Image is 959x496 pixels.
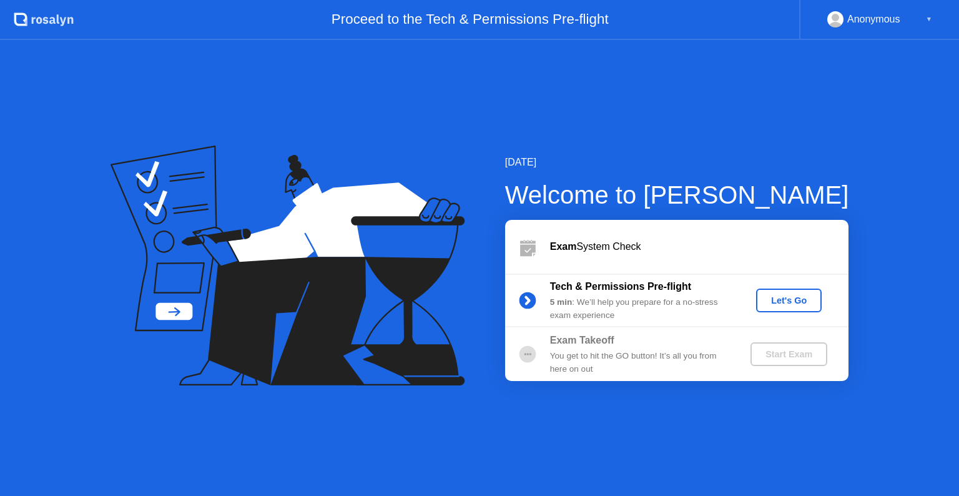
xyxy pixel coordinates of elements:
div: [DATE] [505,155,849,170]
div: ▼ [926,11,932,27]
b: Exam [550,241,577,252]
b: 5 min [550,297,573,307]
b: Tech & Permissions Pre-flight [550,281,691,292]
div: Start Exam [755,349,822,359]
button: Let's Go [756,289,822,312]
div: : We’ll help you prepare for a no-stress exam experience [550,296,730,322]
div: Let's Go [761,295,817,305]
div: Welcome to [PERSON_NAME] [505,176,849,214]
div: System Check [550,239,848,254]
button: Start Exam [750,342,827,366]
b: Exam Takeoff [550,335,614,345]
div: You get to hit the GO button! It’s all you from here on out [550,350,730,375]
div: Anonymous [847,11,900,27]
